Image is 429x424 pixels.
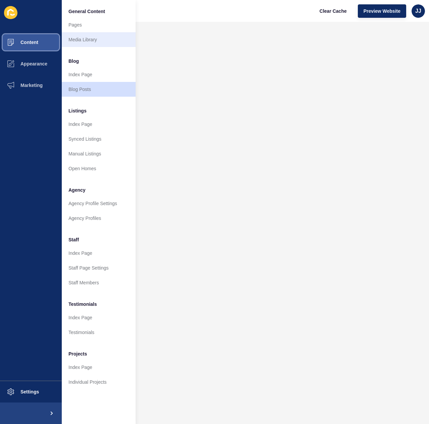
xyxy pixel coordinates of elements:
[314,4,352,18] button: Clear Cache
[62,117,136,132] a: Index Page
[62,246,136,261] a: Index Page
[62,161,136,176] a: Open Homes
[62,146,136,161] a: Manual Listings
[68,107,87,114] span: Listings
[68,8,105,15] span: General Content
[68,58,79,64] span: Blog
[62,67,136,82] a: Index Page
[62,310,136,325] a: Index Page
[68,350,87,357] span: Projects
[62,375,136,389] a: Individual Projects
[62,82,136,97] a: Blog Posts
[62,196,136,211] a: Agency Profile Settings
[68,301,97,308] span: Testimonials
[62,211,136,226] a: Agency Profiles
[415,8,421,14] span: JJ
[62,132,136,146] a: Synced Listings
[62,360,136,375] a: Index Page
[62,32,136,47] a: Media Library
[62,325,136,340] a: Testimonials
[62,261,136,275] a: Staff Page Settings
[358,4,406,18] button: Preview Website
[68,187,86,193] span: Agency
[364,8,400,14] span: Preview Website
[62,17,136,32] a: Pages
[62,275,136,290] a: Staff Members
[68,236,79,243] span: Staff
[320,8,347,14] span: Clear Cache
